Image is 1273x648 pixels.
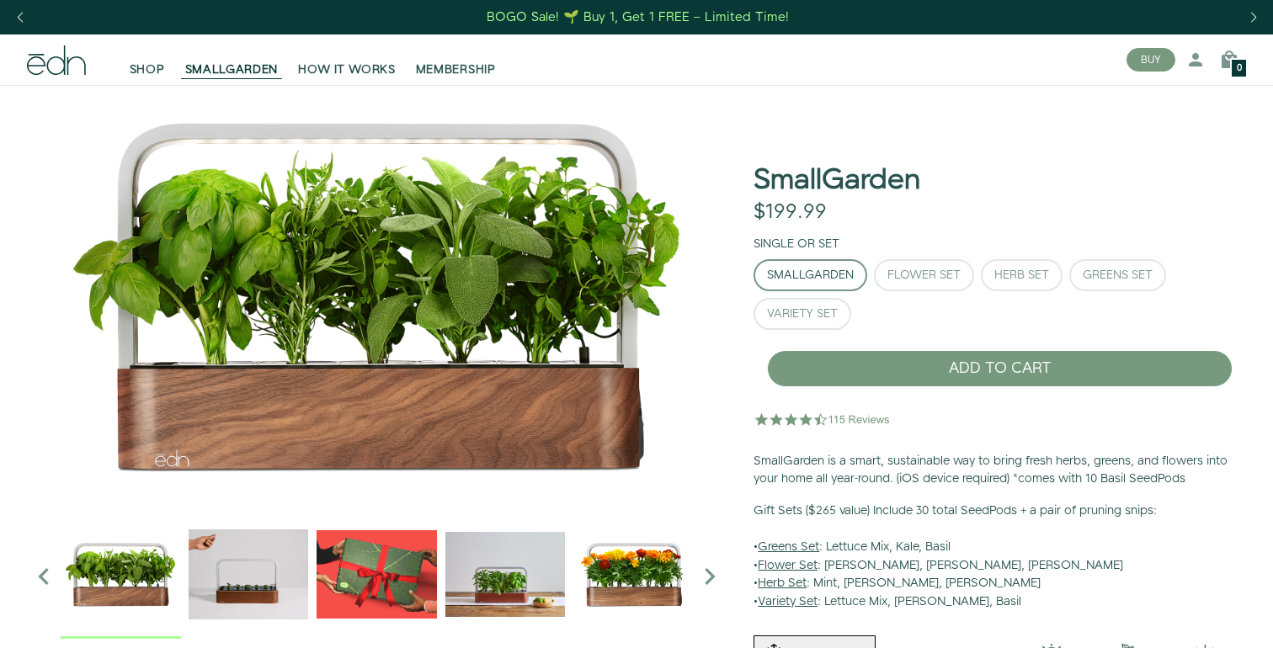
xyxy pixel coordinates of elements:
button: Greens Set [1069,259,1166,291]
img: Official-EDN-SMALLGARDEN-HERB-HERO-SLV-2000px_4096x.png [27,85,727,506]
img: EMAILS_-_Holiday_21_PT1_28_9986b34a-7908-4121-b1c1-9595d1e43abe_1024x.png [317,514,436,634]
img: edn-smallgarden-mixed-herbs-table-product-2000px_1024x.jpg [445,514,565,634]
div: Greens Set [1083,269,1153,281]
h1: SmallGarden [754,165,920,196]
img: edn-trim-basil.2021-09-07_14_55_24_1024x.gif [189,514,308,634]
u: Variety Set [758,593,818,610]
a: MEMBERSHIP [406,41,506,78]
b: Gift Sets ($265 value) Include 30 total SeedPods + a pair of pruning snips: [754,502,1157,519]
div: 3 / 6 [317,514,436,638]
iframe: Opens a widget where you can find more information [1142,598,1256,640]
div: 2 / 6 [189,514,308,638]
div: SmallGarden [767,269,854,281]
img: edn-smallgarden-marigold-hero-SLV-2000px_1024x.png [573,514,693,634]
span: MEMBERSHIP [416,61,496,78]
a: BOGO Sale! 🌱 Buy 1, Get 1 FREE – Limited Time! [486,4,791,30]
div: 4 / 6 [445,514,565,638]
a: SMALLGARDEN [175,41,289,78]
p: SmallGarden is a smart, sustainable way to bring fresh herbs, greens, and flowers into your home ... [754,453,1246,489]
u: Herb Set [758,575,807,592]
button: Variety Set [754,298,851,330]
div: Flower Set [887,269,961,281]
label: Single or Set [754,236,839,252]
div: $199.99 [754,200,827,225]
button: SmallGarden [754,259,867,291]
span: SHOP [130,61,165,78]
u: Greens Set [758,539,819,555]
div: Variety Set [767,308,838,320]
p: • : Lettuce Mix, Kale, Basil • : [PERSON_NAME], [PERSON_NAME], [PERSON_NAME] • : Mint, [PERSON_NA... [754,502,1246,612]
div: BOGO Sale! 🌱 Buy 1, Get 1 FREE – Limited Time! [487,8,789,26]
div: 5 / 6 [573,514,693,638]
div: 1 / 6 [61,514,180,638]
button: Herb Set [981,259,1063,291]
span: SMALLGARDEN [185,61,279,78]
img: Official-EDN-SMALLGARDEN-HERB-HERO-SLV-2000px_1024x.png [61,514,180,634]
span: HOW IT WORKS [298,61,395,78]
u: Flower Set [758,557,818,574]
button: BUY [1127,48,1175,72]
button: Flower Set [874,259,974,291]
button: ADD TO CART [767,350,1233,387]
i: Next slide [693,560,727,593]
span: 0 [1237,64,1242,73]
div: 1 / 6 [27,85,727,506]
i: Previous slide [27,560,61,593]
a: HOW IT WORKS [288,41,405,78]
a: SHOP [120,41,175,78]
img: 4.5 star rating [754,402,892,436]
div: Herb Set [994,269,1049,281]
